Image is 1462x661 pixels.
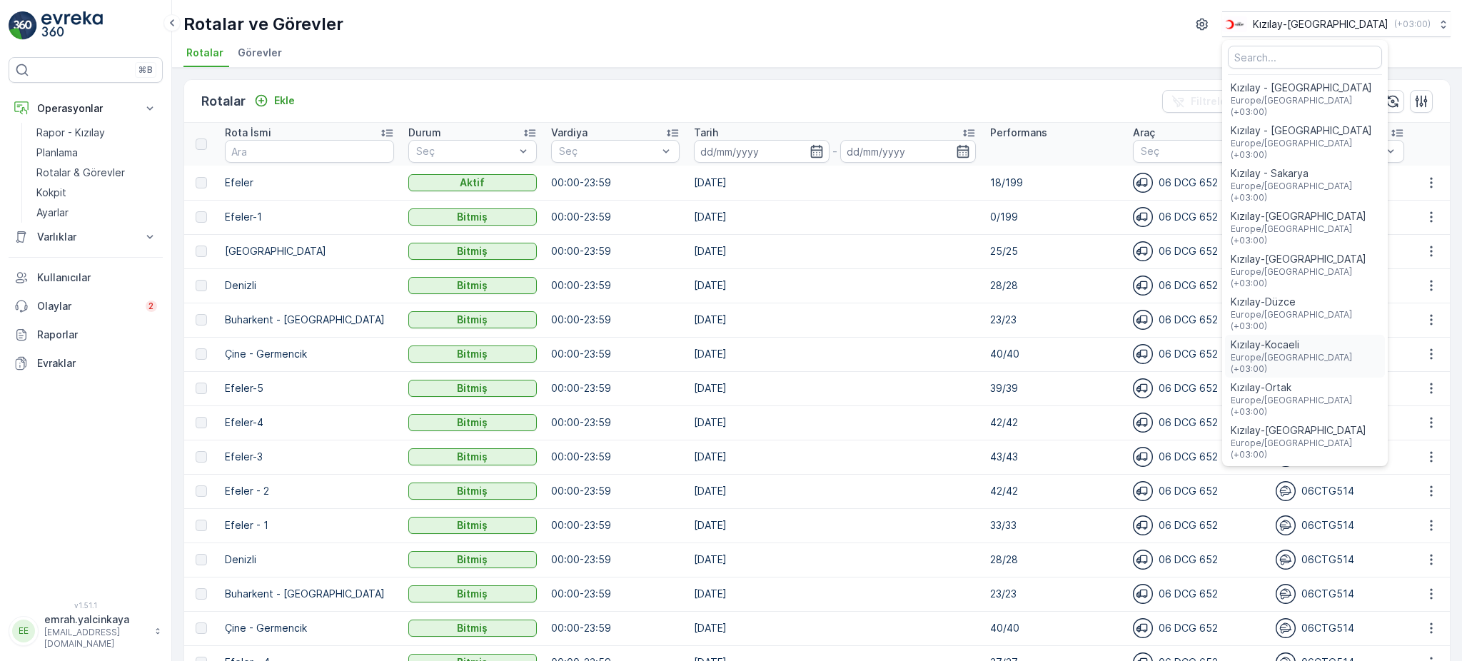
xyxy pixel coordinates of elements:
[416,144,515,158] p: Seç
[1231,266,1379,289] span: Europe/[GEOGRAPHIC_DATA] (+03:00)
[36,146,78,160] p: Planlama
[990,518,1119,533] p: 33/33
[990,278,1119,293] p: 28/28
[457,381,488,395] p: Bitmiş
[196,177,207,188] div: Toggle Row Selected
[225,450,394,464] p: Efeler-3
[1276,550,1404,570] div: 06CTG514
[1231,438,1379,460] span: Europe/[GEOGRAPHIC_DATA] (+03:00)
[36,166,125,180] p: Rotalar & Görevler
[457,621,488,635] p: Bitmiş
[551,313,680,327] p: 00:00-23:59
[1276,618,1296,638] img: svg%3e
[186,46,223,60] span: Rotalar
[9,94,163,123] button: Operasyonlar
[1141,144,1239,158] p: Seç
[551,381,680,395] p: 00:00-23:59
[1133,378,1261,398] div: 06 DCG 652
[1133,515,1153,535] img: svg%3e
[148,301,154,312] p: 2
[196,348,207,360] div: Toggle Row Selected
[1222,16,1247,32] img: k%C4%B1z%C4%B1lay_D5CCths.png
[1133,276,1261,296] div: 06 DCG 652
[1133,378,1153,398] img: svg%3e
[196,417,207,428] div: Toggle Row Selected
[1276,584,1404,604] div: 06CTG514
[551,415,680,430] p: 00:00-23:59
[840,140,976,163] input: dd/mm/yyyy
[1133,207,1153,227] img: svg%3e
[9,321,163,349] a: Raporlar
[12,620,35,642] div: EE
[37,299,137,313] p: Olaylar
[990,244,1119,258] p: 25/25
[9,601,163,610] span: v 1.51.1
[1191,94,1273,109] p: Filtreleri temizle
[408,126,441,140] p: Durum
[31,163,163,183] a: Rotalar & Görevler
[44,612,147,627] p: emrah.yalcinkaya
[1231,252,1379,266] span: Kızılay-[GEOGRAPHIC_DATA]
[1231,395,1379,418] span: Europe/[GEOGRAPHIC_DATA] (+03:00)
[1133,344,1261,364] div: 06 DCG 652
[1133,447,1261,467] div: 06 DCG 652
[460,176,485,190] p: Aktif
[196,622,207,634] div: Toggle Row Selected
[1276,481,1296,501] img: svg%3e
[990,381,1119,395] p: 39/39
[832,143,837,160] p: -
[238,46,282,60] span: Görevler
[694,140,830,163] input: dd/mm/yyyy
[408,620,537,637] button: Bitmiş
[687,543,983,577] td: [DATE]
[1133,447,1153,467] img: svg%3e
[1231,166,1379,181] span: Kızılay - Sakarya
[31,203,163,223] a: Ayarlar
[457,518,488,533] p: Bitmiş
[551,450,680,464] p: 00:00-23:59
[457,278,488,293] p: Bitmiş
[196,485,207,497] div: Toggle Row Selected
[225,484,394,498] p: Efeler - 2
[274,94,295,108] p: Ekle
[1133,173,1153,193] img: svg%3e
[1231,123,1379,138] span: Kızılay - [GEOGRAPHIC_DATA]
[1133,241,1261,261] div: 06 DCG 652
[248,92,301,109] button: Ekle
[1231,209,1379,223] span: Kızılay-[GEOGRAPHIC_DATA]
[1276,515,1404,535] div: 06CTG514
[457,244,488,258] p: Bitmiş
[551,126,588,140] p: Vardiya
[687,577,983,611] td: [DATE]
[225,126,271,140] p: Rota İsmi
[408,208,537,226] button: Bitmiş
[1276,481,1404,501] div: 06CTG514
[687,508,983,543] td: [DATE]
[9,349,163,378] a: Evraklar
[687,474,983,508] td: [DATE]
[225,347,394,361] p: Çine - Germencik
[457,587,488,601] p: Bitmiş
[457,313,488,327] p: Bitmiş
[457,347,488,361] p: Bitmiş
[990,450,1119,464] p: 43/43
[1253,17,1388,31] p: Kızılay-[GEOGRAPHIC_DATA]
[1276,550,1296,570] img: svg%3e
[408,585,537,602] button: Bitmiş
[36,126,105,140] p: Rapor - Kızılay
[1133,550,1153,570] img: svg%3e
[1394,19,1431,30] p: ( +03:00 )
[225,552,394,567] p: Denizli
[37,328,157,342] p: Raporlar
[551,552,680,567] p: 00:00-23:59
[1133,584,1261,604] div: 06 DCG 652
[31,183,163,203] a: Kokpit
[225,210,394,224] p: Efeler-1
[1133,344,1153,364] img: svg%3e
[408,414,537,431] button: Bitmiş
[687,234,983,268] td: [DATE]
[1133,241,1153,261] img: svg%3e
[1133,584,1153,604] img: svg%3e
[457,552,488,567] p: Bitmiş
[408,311,537,328] button: Bitmiş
